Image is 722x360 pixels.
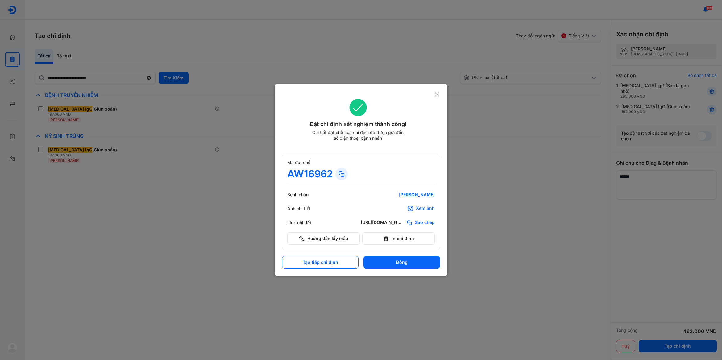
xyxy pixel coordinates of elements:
[415,220,435,226] span: Sao chép
[287,168,333,180] div: AW16962
[361,220,404,226] div: [URL][DOMAIN_NAME]
[282,120,434,129] div: Đặt chỉ định xét nghiệm thành công!
[309,130,406,141] div: Chi tiết đặt chỗ của chỉ định đã được gửi đến số điện thoại bệnh nhân
[416,205,435,212] div: Xem ảnh
[287,232,360,245] button: Hướng dẫn lấy mẫu
[287,160,435,165] div: Mã đặt chỗ
[361,192,435,197] div: [PERSON_NAME]
[287,192,324,197] div: Bệnh nhân
[287,206,324,211] div: Ảnh chi tiết
[362,232,435,245] button: In chỉ định
[287,220,324,226] div: Link chi tiết
[282,256,359,269] button: Tạo tiếp chỉ định
[363,256,440,269] button: Đóng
